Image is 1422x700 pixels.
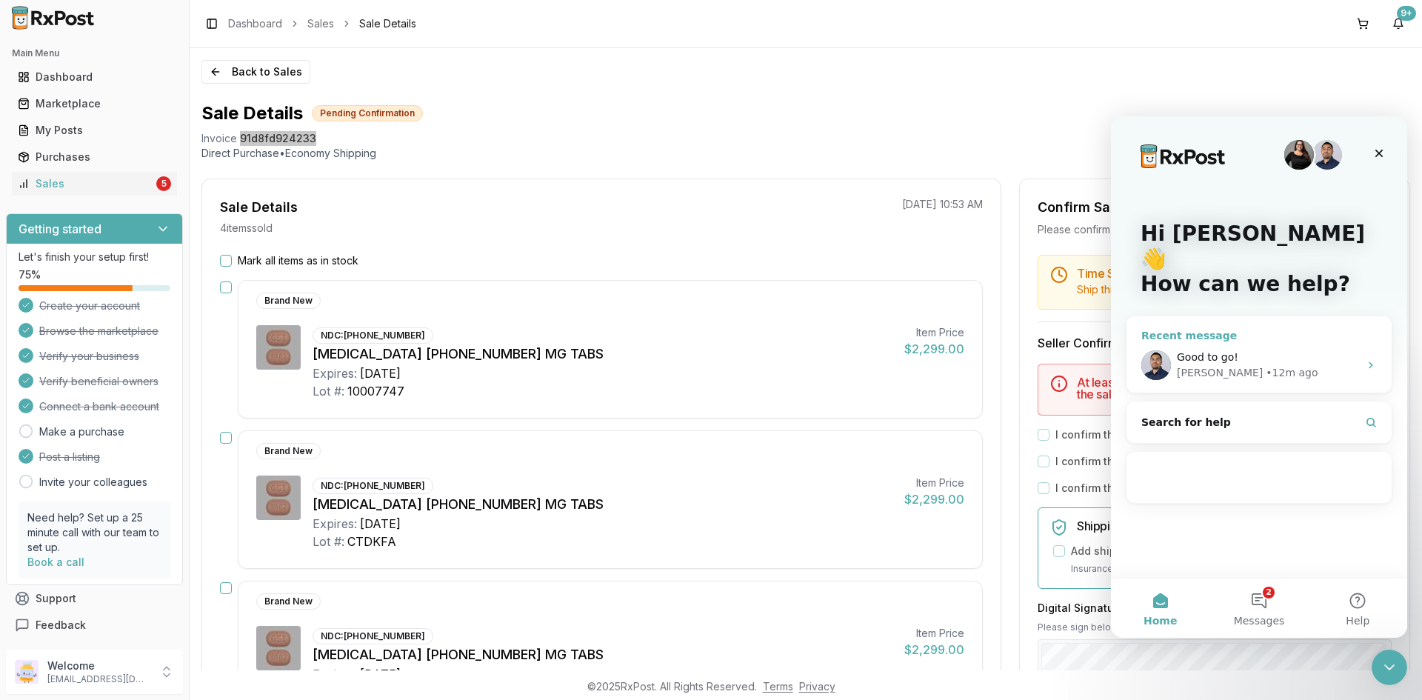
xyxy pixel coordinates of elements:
h5: Shipping Insurance [1077,520,1379,532]
p: Let's finish your setup first! [19,250,170,264]
span: Create your account [39,299,140,313]
p: [DATE] 10:53 AM [902,197,983,212]
div: [MEDICAL_DATA] [PHONE_NUMBER] MG TABS [313,494,892,515]
div: 10007747 [347,382,404,400]
button: Support [6,585,183,612]
p: Need help? Set up a 25 minute call with our team to set up. [27,510,161,555]
div: Item Price [904,626,964,641]
span: Feedback [36,618,86,633]
div: [DATE] [360,364,401,382]
a: Sales5 [12,170,177,197]
span: Post a listing [39,450,100,464]
img: RxPost Logo [6,6,101,30]
div: NDC: [PHONE_NUMBER] [313,478,433,494]
a: Privacy [799,680,835,693]
div: Marketplace [18,96,171,111]
p: Insurance covers loss, damage, or theft during transit. [1071,561,1379,576]
button: 9+ [1386,12,1410,36]
button: Feedback [6,612,183,639]
p: 4 item s sold [220,221,273,236]
div: [DATE] [360,515,401,533]
a: Sales [307,16,334,31]
div: Pending Confirmation [312,105,423,121]
nav: breadcrumb [228,16,416,31]
a: Purchases [12,144,177,170]
div: Brand New [256,443,321,459]
span: Sale Details [359,16,416,31]
a: My Posts [12,117,177,144]
img: Biktarvy 50-200-25 MG TABS [256,325,301,370]
h3: Seller Confirmation [1038,334,1392,352]
div: Lot #: [313,382,344,400]
div: Expires: [313,364,357,382]
div: Sales [18,176,153,191]
div: Confirm Sale [1038,197,1122,218]
a: Dashboard [12,64,177,90]
button: My Posts [6,119,183,142]
label: Mark all items as in stock [238,253,358,268]
div: Invoice [201,131,237,146]
a: Terms [763,680,793,693]
button: Sales5 [6,172,183,196]
h5: At least one item must be marked as in stock to confirm the sale. [1077,376,1379,400]
span: 91d8fd924233 [240,131,316,146]
div: $2,299.00 [904,340,964,358]
div: Expires: [313,665,357,683]
div: $2,299.00 [904,641,964,659]
img: User avatar [15,660,39,684]
p: [EMAIL_ADDRESS][DOMAIN_NAME] [47,673,150,685]
iframe: Intercom live chat [1111,116,1407,638]
div: [DATE] [360,665,401,683]
h5: Time Sensitive [1077,267,1379,279]
img: Biktarvy 50-200-25 MG TABS [256,476,301,520]
div: CTDKFA [347,533,396,550]
h1: Sale Details [201,101,303,125]
a: Dashboard [228,16,282,31]
div: NDC: [PHONE_NUMBER] [313,327,433,344]
a: Invite your colleagues [39,475,147,490]
p: Please sign below to confirm your acceptance of this order [1038,621,1392,633]
div: [MEDICAL_DATA] [PHONE_NUMBER] MG TABS [313,344,892,364]
p: Direct Purchase • Economy Shipping [201,146,1410,161]
h2: Main Menu [12,47,177,59]
div: Purchases [18,150,171,164]
button: Purchases [6,145,183,169]
div: Brand New [256,593,321,610]
span: Verify beneficial owners [39,374,158,389]
a: Back to Sales [201,60,310,84]
iframe: Intercom live chat [1372,650,1407,685]
a: Marketplace [12,90,177,117]
h3: Getting started [19,220,101,238]
div: [MEDICAL_DATA] [PHONE_NUMBER] MG TABS [313,644,892,665]
button: Marketplace [6,92,183,116]
div: Item Price [904,325,964,340]
span: Connect a bank account [39,399,159,414]
div: Dashboard [18,70,171,84]
span: Verify your business [39,349,139,364]
span: Ship this package by end of day [DATE] . [1077,283,1277,296]
p: Welcome [47,659,150,673]
div: Expires: [313,515,357,533]
div: Please confirm you have all items in stock before proceeding [1038,222,1392,237]
h3: Digital Signature [1038,601,1392,616]
div: Sale Details [220,197,298,218]
label: I confirm that the 0 selected items are in stock and ready to ship [1055,427,1385,442]
span: 75 % [19,267,41,282]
